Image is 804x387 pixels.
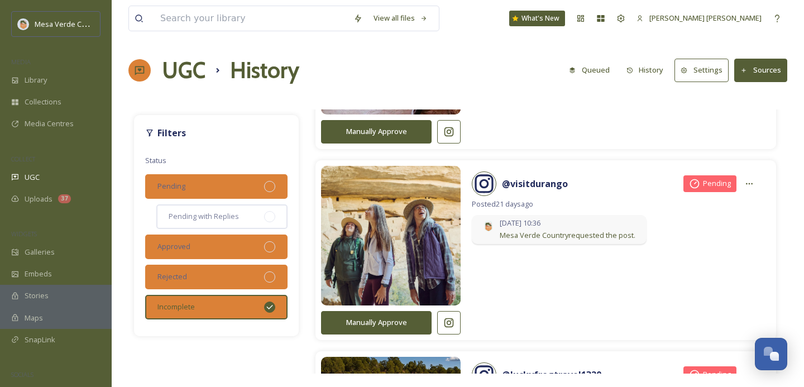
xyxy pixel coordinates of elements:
[25,118,74,129] span: Media Centres
[649,13,762,23] span: [PERSON_NAME] [PERSON_NAME]
[621,59,669,81] button: History
[734,59,787,82] button: Sources
[169,211,239,222] span: Pending with Replies
[157,181,185,192] span: Pending
[674,59,734,82] a: Settings
[500,218,635,228] span: [DATE] 10:36
[502,177,568,190] a: @visitdurango
[472,199,759,209] span: Posted 21 days ago
[25,97,61,107] span: Collections
[157,241,190,252] span: Approved
[11,370,33,379] span: SOCIALS
[155,6,348,31] input: Search your library
[321,311,432,334] button: Manually Approve
[157,127,186,139] strong: Filters
[25,269,52,279] span: Embeds
[321,152,461,319] img: 18054833651377918.jpg
[162,54,205,87] a: UGC
[230,54,299,87] h1: History
[621,59,675,81] a: History
[321,120,432,143] button: Manually Approve
[25,313,43,323] span: Maps
[703,178,731,189] span: Pending
[11,155,35,163] span: COLLECT
[502,368,601,381] a: @luckyfrogtravel1320
[509,11,565,26] a: What's New
[157,302,195,312] span: Incomplete
[25,335,55,345] span: SnapLink
[755,338,787,370] button: Open Chat
[11,58,31,66] span: MEDIA
[11,230,37,238] span: WIDGETS
[145,155,166,165] span: Status
[502,369,601,381] strong: @ luckyfrogtravel1320
[703,369,731,380] span: Pending
[502,178,568,190] strong: @ visitdurango
[483,221,494,232] img: MVC%20SnapSea%20logo%20%281%29.png
[563,59,621,81] a: Queued
[58,194,71,203] div: 37
[18,18,29,30] img: MVC%20SnapSea%20logo%20%281%29.png
[35,18,103,29] span: Mesa Verde Country
[631,7,767,29] a: [PERSON_NAME] [PERSON_NAME]
[368,7,433,29] a: View all files
[500,230,635,241] span: Mesa Verde Country requested the post.
[674,59,729,82] button: Settings
[157,271,187,282] span: Rejected
[25,194,52,204] span: Uploads
[25,247,55,257] span: Galleries
[25,75,47,85] span: Library
[25,290,49,301] span: Stories
[563,59,615,81] button: Queued
[25,172,40,183] span: UGC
